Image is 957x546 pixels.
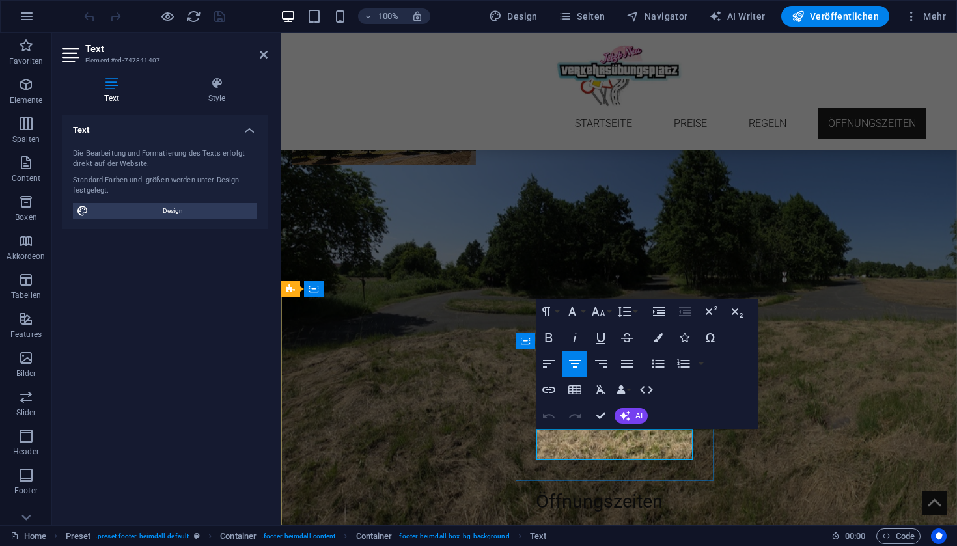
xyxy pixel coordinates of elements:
button: Seiten [553,6,611,27]
span: Navigator [626,10,688,23]
i: Seite neu laden [186,9,201,24]
p: Spalten [12,134,40,144]
p: Tabellen [11,290,41,301]
button: AI Writer [704,6,771,27]
button: Data Bindings [615,377,633,403]
span: Design [92,203,253,219]
button: HTML [634,377,659,403]
button: Subscript [725,299,749,325]
span: Mehr [905,10,946,23]
p: Footer [14,485,38,496]
button: Paragraph Format [536,299,561,325]
span: Klick zum Auswählen. Doppelklick zum Bearbeiten [356,528,393,544]
button: Design [73,203,257,219]
span: Design [489,10,538,23]
span: Code [882,528,915,544]
span: : [854,531,856,541]
p: Header [13,446,39,457]
span: . footer-heimdall-content [262,528,335,544]
button: Increase Indent [646,299,671,325]
h4: Text [62,77,166,104]
p: Features [10,329,42,340]
button: Font Size [589,299,613,325]
button: Redo (⌘⇧Z) [562,403,587,429]
span: Klick zum Auswählen. Doppelklick zum Bearbeiten [220,528,257,544]
button: Insert Link [536,377,561,403]
button: Bold (⌘B) [536,325,561,351]
span: Veröffentlichen [792,10,879,23]
div: Die Bearbeitung und Formatierung des Texts erfolgt direkt auf der Website. [73,148,257,170]
p: Favoriten [9,56,43,66]
button: Insert Table [562,377,587,403]
button: Usercentrics [931,528,947,544]
button: Unordered List [646,351,671,377]
button: AI [615,408,648,424]
button: Decrease Indent [673,299,697,325]
button: Font Family [562,299,587,325]
p: Boxen [15,212,37,223]
div: Design (Strg+Alt+Y) [484,6,543,27]
div: Standard-Farben und -größen werden unter Design festgelegt. [73,175,257,197]
p: Akkordeon [7,251,45,262]
button: Align Center [562,351,587,377]
button: Align Right [589,351,613,377]
button: Klicke hier, um den Vorschau-Modus zu verlassen [159,8,175,24]
button: Align Left [536,351,561,377]
button: 100% [358,8,404,24]
h2: Text [85,43,268,55]
p: Elemente [10,95,43,105]
button: Align Justify [615,351,639,377]
span: 00 00 [845,528,865,544]
i: Bei Größenänderung Zoomstufe automatisch an das gewählte Gerät anpassen. [411,10,423,22]
h4: Style [166,77,268,104]
button: Line Height [615,299,639,325]
button: Colors [646,325,671,351]
button: reload [186,8,201,24]
i: Dieses Element ist ein anpassbares Preset [194,532,200,539]
button: Mehr [900,6,951,27]
button: Ordered List [671,351,696,377]
span: Seiten [559,10,605,23]
h6: 100% [378,8,398,24]
nav: breadcrumb [66,528,547,544]
button: Veröffentlichen [781,6,889,27]
h6: Session-Zeit [831,528,866,544]
button: Superscript [699,299,723,325]
button: Underline (⌘U) [589,325,613,351]
button: Strikethrough [615,325,639,351]
button: Confirm (⌘+⏎) [589,403,613,429]
h3: Element #ed-747841407 [85,55,242,66]
span: Klick zum Auswählen. Doppelklick zum Bearbeiten [66,528,91,544]
button: Design [484,6,543,27]
p: Bilder [16,368,36,379]
span: AI [635,412,643,420]
span: Klick zum Auswählen. Doppelklick zum Bearbeiten [530,528,546,544]
span: AI Writer [709,10,766,23]
button: Italic (⌘I) [562,325,587,351]
button: Ordered List [696,351,706,377]
button: Clear Formatting [589,377,613,403]
p: Slider [16,407,36,418]
a: Klick, um Auswahl aufzuheben. Doppelklick öffnet Seitenverwaltung [10,528,46,544]
button: Code [876,528,921,544]
span: . preset-footer-heimdall-default [96,528,189,544]
button: Special Characters [698,325,723,351]
h4: Text [62,115,268,138]
button: Icons [672,325,697,351]
button: Navigator [621,6,693,27]
span: . footer-heimdall-box .bg-background [397,528,509,544]
button: Undo (⌘Z) [536,403,561,429]
p: Content [12,173,40,184]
